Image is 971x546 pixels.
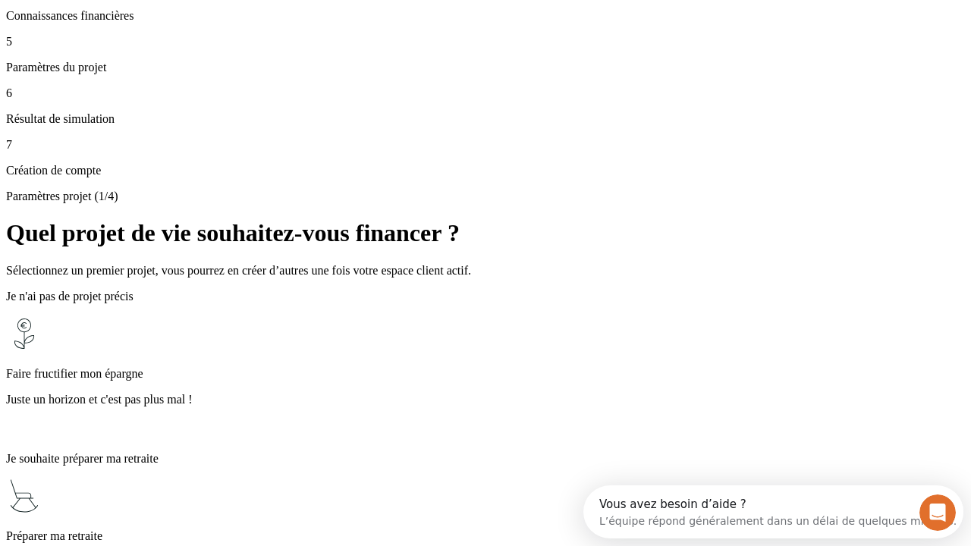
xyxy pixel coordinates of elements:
div: L’équipe répond généralement dans un délai de quelques minutes. [16,25,373,41]
p: Juste un horizon et c'est pas plus mal ! [6,393,965,406]
iframe: Intercom live chat discovery launcher [583,485,963,538]
div: Ouvrir le Messenger Intercom [6,6,418,48]
p: Faire fructifier mon épargne [6,367,965,381]
h1: Quel projet de vie souhaitez-vous financer ? [6,219,965,247]
p: Création de compte [6,164,965,177]
p: Je n'ai pas de projet précis [6,290,965,303]
p: Résultat de simulation [6,112,965,126]
p: 6 [6,86,965,100]
p: Connaissances financières [6,9,965,23]
p: Je souhaite préparer ma retraite [6,452,965,466]
p: 5 [6,35,965,49]
p: 7 [6,138,965,152]
p: Préparer ma retraite [6,529,965,543]
div: Vous avez besoin d’aide ? [16,13,373,25]
span: Sélectionnez un premier projet, vous pourrez en créer d’autres une fois votre espace client actif. [6,264,471,277]
p: Paramètres du projet [6,61,965,74]
p: Paramètres projet (1/4) [6,190,965,203]
iframe: Intercom live chat [919,494,956,531]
